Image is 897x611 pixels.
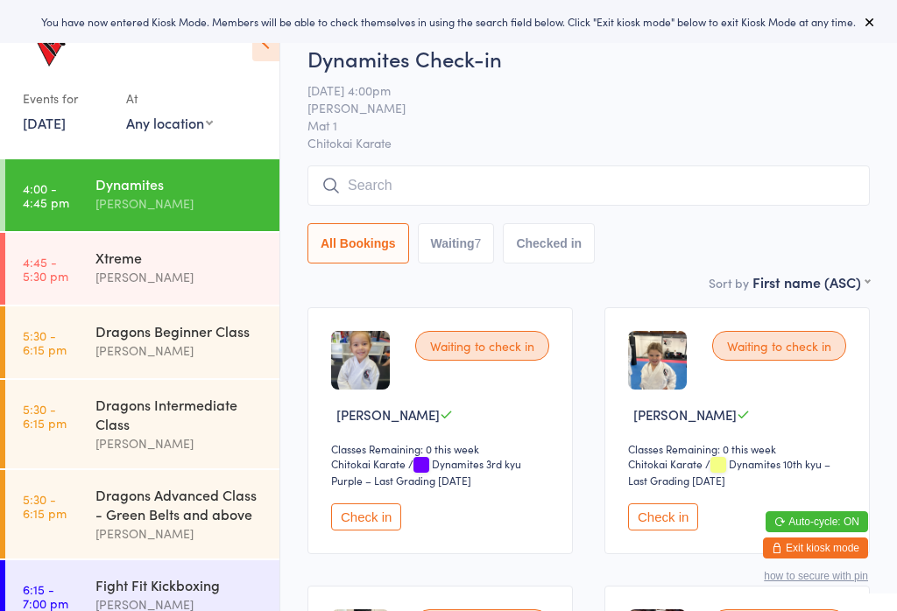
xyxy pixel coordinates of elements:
h2: Dynamites Check-in [307,44,870,73]
a: 5:30 -6:15 pmDragons Intermediate Class[PERSON_NAME] [5,380,279,468]
div: Dragons Intermediate Class [95,395,265,433]
button: All Bookings [307,223,409,263]
button: Waiting7 [418,223,495,263]
span: Mat 1 [307,116,843,134]
span: [DATE] 4:00pm [307,81,843,99]
a: 5:30 -6:15 pmDragons Advanced Class - Green Belts and above[PERSON_NAME] [5,470,279,558]
div: 7 [475,236,482,250]
div: [PERSON_NAME] [95,341,265,361]
div: Chitokai Karate [628,456,703,471]
img: image1726554935.png [628,331,687,390]
time: 5:30 - 6:15 pm [23,402,67,430]
div: Chitokai Karate [331,456,406,471]
time: 5:30 - 6:15 pm [23,492,67,520]
div: [PERSON_NAME] [95,193,265,214]
div: Xtreme [95,248,265,267]
div: Events for [23,84,109,113]
span: [PERSON_NAME] [307,99,843,116]
button: Auto-cycle: ON [766,511,868,532]
div: Dragons Advanced Class - Green Belts and above [95,485,265,523]
button: Exit kiosk mode [763,537,868,558]
time: 4:00 - 4:45 pm [23,181,69,209]
span: Chitokai Karate [307,134,870,151]
div: You have now entered Kiosk Mode. Members will be able to check themselves in using the search fie... [28,14,869,29]
div: [PERSON_NAME] [95,523,265,544]
div: Dynamites [95,174,265,193]
div: Classes Remaining: 0 this week [628,441,851,456]
div: Dragons Beginner Class [95,321,265,341]
time: 6:15 - 7:00 pm [23,582,68,610]
button: Check in [628,503,698,530]
a: 4:00 -4:45 pmDynamites[PERSON_NAME] [5,159,279,231]
label: Sort by [709,274,749,291]
a: [DATE] [23,113,66,132]
div: Waiting to check in [415,331,549,361]
a: 4:45 -5:30 pmXtreme[PERSON_NAME] [5,233,279,305]
button: how to secure with pin [764,570,868,582]
time: 5:30 - 6:15 pm [23,328,67,356]
div: First name (ASC) [752,272,870,291]
span: [PERSON_NAME] [336,405,440,424]
img: image1678487733.png [331,331,390,390]
span: [PERSON_NAME] [633,405,737,424]
button: Check in [331,503,401,530]
div: Waiting to check in [712,331,846,361]
time: 4:45 - 5:30 pm [23,255,68,283]
div: At [126,84,213,113]
div: Fight Fit Kickboxing [95,575,265,594]
div: Any location [126,113,213,132]
a: 5:30 -6:15 pmDragons Beginner Class[PERSON_NAME] [5,306,279,378]
span: / Dynamites 10th kyu – Last Grading [DATE] [628,456,830,488]
div: Classes Remaining: 0 this week [331,441,554,456]
div: [PERSON_NAME] [95,433,265,453]
div: [PERSON_NAME] [95,267,265,287]
input: Search [307,165,870,206]
button: Checked in [503,223,595,263]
